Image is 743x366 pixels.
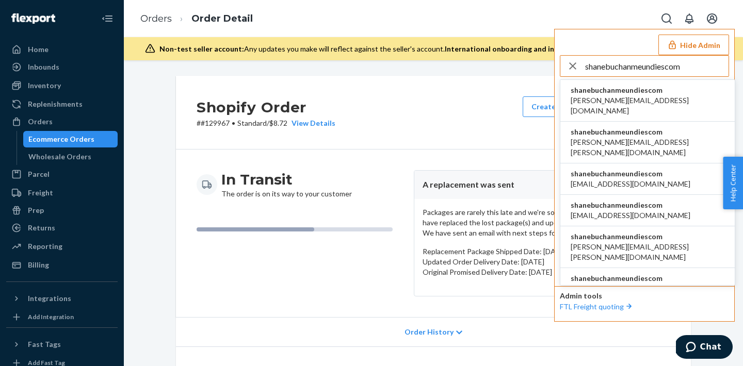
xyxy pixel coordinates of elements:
[723,157,743,209] button: Help Center
[656,8,677,29] button: Open Search Box
[140,13,172,24] a: Orders
[658,35,729,55] button: Hide Admin
[28,188,53,198] div: Freight
[560,302,634,311] a: FTL Freight quoting
[571,95,724,116] span: [PERSON_NAME][EMAIL_ADDRESS][DOMAIN_NAME]
[405,327,454,337] span: Order History
[23,148,118,165] a: Wholesale Orders
[571,200,690,210] span: shanebuchanmeundiescom
[159,44,244,53] span: Non-test seller account:
[28,223,55,233] div: Returns
[232,119,235,127] span: •
[28,169,50,179] div: Parcel
[6,77,118,94] a: Inventory
[6,220,118,236] a: Returns
[28,293,71,304] div: Integrations
[28,44,49,55] div: Home
[197,118,335,128] p: # #129967 / $8.72
[571,273,724,284] span: shanebuchanmeundiescom
[6,96,118,112] a: Replenishments
[221,170,352,189] h3: In Transit
[6,113,118,130] a: Orders
[159,44,712,54] div: Any updates you make will reflect against the seller's account.
[6,166,118,182] a: Parcel
[6,290,118,307] button: Integrations
[571,231,724,242] span: shanebuchanmeundiescom
[11,13,55,24] img: Flexport logo
[237,119,267,127] span: Standard
[28,99,83,109] div: Replenishments
[28,62,59,72] div: Inbounds
[28,205,44,215] div: Prep
[571,127,724,137] span: shanebuchanmeundiescom
[28,241,62,252] div: Reporting
[445,44,712,53] span: International onboarding and inbounding may not work during impersonation.
[221,170,352,199] div: The order is on its way to your customer
[679,8,700,29] button: Open notifications
[6,185,118,201] a: Freight
[571,179,690,189] span: [EMAIL_ADDRESS][DOMAIN_NAME]
[6,202,118,219] a: Prep
[197,96,335,118] h2: Shopify Order
[97,8,118,29] button: Close Navigation
[6,41,118,58] a: Home
[28,134,94,144] div: Ecommerce Orders
[23,131,118,147] a: Ecommerce Orders
[28,260,49,270] div: Billing
[571,169,690,179] span: shanebuchanmeundiescom
[423,246,661,257] p: Replacement Package Shipped Date: [DATE]
[6,311,118,323] a: Add Integration
[702,8,722,29] button: Open account menu
[28,117,53,127] div: Orders
[6,238,118,255] a: Reporting
[523,96,590,117] button: Create Return
[28,152,91,162] div: Wholesale Orders
[6,336,118,353] button: Fast Tags
[571,137,724,158] span: [PERSON_NAME][EMAIL_ADDRESS][PERSON_NAME][DOMAIN_NAME]
[414,171,670,199] header: A replacement was sent
[585,56,729,76] input: Search or paste seller ID
[132,4,261,34] ol: breadcrumbs
[571,284,724,304] span: [PERSON_NAME][EMAIL_ADDRESS][DOMAIN_NAME]
[676,335,733,361] iframe: Opens a widget where you can chat to one of our agents
[28,312,74,321] div: Add Integration
[423,207,661,238] p: Packages are rarely this late and we're sorry this still hasn't arrived. We have replaced the los...
[28,339,61,350] div: Fast Tags
[28,80,61,91] div: Inventory
[423,257,661,267] p: Updated Order Delivery Date: [DATE]
[571,210,690,221] span: [EMAIL_ADDRESS][DOMAIN_NAME]
[560,291,729,301] p: Admin tools
[423,267,661,277] p: Original Promised Delivery Date: [DATE]
[571,85,724,95] span: shanebuchanmeundiescom
[287,118,335,128] button: View Details
[191,13,253,24] a: Order Detail
[571,242,724,262] span: [PERSON_NAME][EMAIL_ADDRESS][PERSON_NAME][DOMAIN_NAME]
[6,257,118,273] a: Billing
[6,59,118,75] a: Inbounds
